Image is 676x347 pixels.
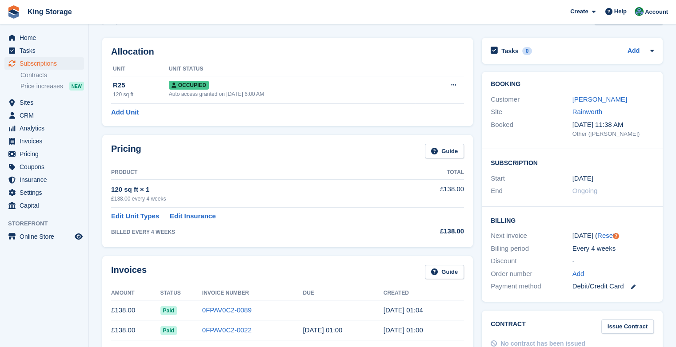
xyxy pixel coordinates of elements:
div: 0 [522,47,532,55]
time: 2025-07-08 00:00:00 UTC [572,173,593,184]
a: menu [4,161,84,173]
div: - [572,256,654,266]
a: Add [572,269,584,279]
div: Start [491,173,572,184]
th: Invoice Number [202,286,303,300]
span: Settings [20,186,73,199]
time: 2025-07-08 00:00:56 UTC [384,326,423,334]
a: Edit Insurance [170,211,216,221]
a: Reset [597,232,615,239]
a: Contracts [20,71,84,79]
div: [DATE] ( ) [572,231,654,241]
th: Due [303,286,383,300]
span: CRM [20,109,73,122]
div: NEW [69,82,84,91]
a: menu [4,173,84,186]
div: 120 sq ft × 1 [111,185,398,195]
a: menu [4,57,84,70]
a: Price increases NEW [20,81,84,91]
a: menu [4,148,84,160]
div: 120 sq ft [113,91,169,99]
th: Amount [111,286,160,300]
a: Edit Unit Types [111,211,159,221]
th: Unit [111,62,169,76]
span: Subscriptions [20,57,73,70]
span: Create [570,7,588,16]
div: Order number [491,269,572,279]
th: Total [398,166,464,180]
a: menu [4,32,84,44]
span: Help [614,7,627,16]
div: Auto access granted on [DATE] 6:00 AM [169,90,416,98]
a: menu [4,96,84,109]
span: Occupied [169,81,209,90]
div: Discount [491,256,572,266]
div: BILLED EVERY 4 WEEKS [111,228,398,236]
img: stora-icon-8386f47178a22dfd0bd8f6a31ec36ba5ce8667c1dd55bd0f319d3a0aa187defe.svg [7,5,20,19]
div: Every 4 weeks [572,244,654,254]
div: Customer [491,95,572,105]
span: Account [645,8,668,16]
h2: Booking [491,81,654,88]
div: Site [491,107,572,117]
th: Status [160,286,202,300]
a: Guide [425,265,464,280]
span: Paid [160,326,177,335]
a: Guide [425,144,464,158]
div: End [491,186,572,196]
th: Created [384,286,464,300]
td: £138.00 [111,300,160,320]
div: Payment method [491,281,572,292]
span: Capital [20,199,73,212]
h2: Allocation [111,47,464,57]
span: Invoices [20,135,73,147]
span: Insurance [20,173,73,186]
span: Analytics [20,122,73,134]
a: Add [628,46,640,56]
div: [DATE] 11:38 AM [572,120,654,130]
a: Add Unit [111,107,139,118]
span: Paid [160,306,177,315]
a: menu [4,135,84,147]
h2: Tasks [501,47,519,55]
div: Billing period [491,244,572,254]
span: Pricing [20,148,73,160]
span: Sites [20,96,73,109]
a: menu [4,44,84,57]
td: £138.00 [398,179,464,207]
div: Booked [491,120,572,138]
a: Issue Contract [601,319,654,334]
div: R25 [113,80,169,91]
a: menu [4,122,84,134]
div: Next invoice [491,231,572,241]
span: Home [20,32,73,44]
span: Tasks [20,44,73,57]
div: £138.00 every 4 weeks [111,195,398,203]
a: Rainworth [572,108,603,115]
h2: Subscription [491,158,654,167]
span: Storefront [8,219,88,228]
span: Price increases [20,82,63,91]
span: Ongoing [572,187,598,194]
h2: Invoices [111,265,147,280]
td: £138.00 [111,320,160,340]
div: Tooltip anchor [612,232,620,240]
a: menu [4,199,84,212]
h2: Pricing [111,144,141,158]
th: Product [111,166,398,180]
div: Debit/Credit Card [572,281,654,292]
a: 0FPAV0C2-0089 [202,306,252,314]
div: £138.00 [398,226,464,237]
time: 2025-08-05 00:04:27 UTC [384,306,423,314]
img: John King [635,7,644,16]
th: Unit Status [169,62,416,76]
span: Coupons [20,161,73,173]
a: menu [4,186,84,199]
time: 2025-07-09 00:00:00 UTC [303,326,342,334]
div: Other ([PERSON_NAME]) [572,130,654,138]
a: menu [4,109,84,122]
a: menu [4,230,84,243]
a: Preview store [73,231,84,242]
a: 0FPAV0C2-0022 [202,326,252,334]
a: King Storage [24,4,76,19]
